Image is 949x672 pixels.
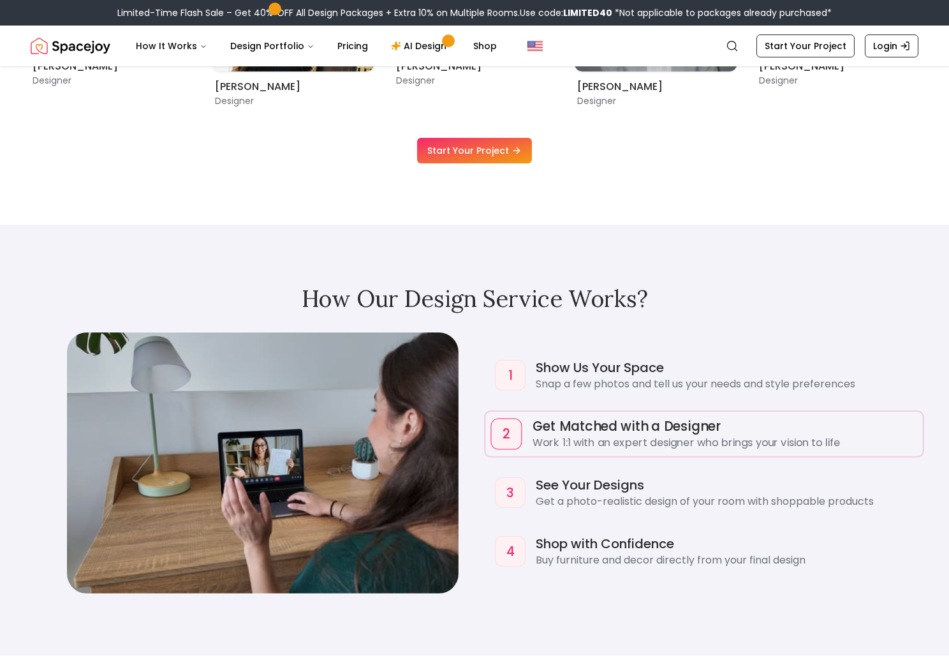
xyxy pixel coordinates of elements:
[31,26,918,66] nav: Global
[490,530,918,573] div: Shop with Confidence - Buy furniture and decor directly from your final design
[126,33,217,59] button: How It Works
[536,359,913,377] h4: Show Us Your Space
[126,33,507,59] nav: Main
[756,34,855,57] a: Start Your Project
[31,33,110,59] img: Spacejoy Logo
[506,542,515,560] h4: 4
[759,59,916,74] h6: [PERSON_NAME]
[396,74,553,87] p: Designer
[563,6,612,19] b: LIMITED40
[417,138,532,163] a: Start Your Project
[327,33,378,59] a: Pricing
[66,332,459,594] div: Service visualization
[220,33,325,59] button: Design Portfolio
[31,286,918,311] h2: How Our Design Service Works?
[33,59,190,74] h6: [PERSON_NAME]
[533,435,918,451] p: Work 1:1 with an expert designer who brings your vision to life
[533,417,918,435] h4: Get Matched with a Designer
[503,424,510,443] h4: 2
[508,366,513,384] h4: 1
[527,38,543,54] img: United States
[536,494,913,509] p: Get a photo-realistic design of your room with shoppable products
[67,332,459,594] img: Visual representation of Get Matched with a Designer
[490,471,918,514] div: See Your Designs - Get a photo-realistic design of your room with shoppable products
[485,412,922,456] div: Get Matched with a Designer - Work 1:1 with an expert designer who brings your vision to life
[214,79,371,94] h6: [PERSON_NAME]
[117,6,832,19] div: Limited-Time Flash Sale – Get 40% OFF All Design Packages + Extra 10% on Multiple Rooms.
[506,484,514,502] h4: 3
[536,377,913,392] p: Snap a few photos and tell us your needs and style preferences
[31,33,110,59] a: Spacejoy
[520,6,612,19] span: Use code:
[381,33,460,59] a: AI Design
[536,553,913,568] p: Buy furniture and decor directly from your final design
[865,34,918,57] a: Login
[490,354,918,397] div: Show Us Your Space - Snap a few photos and tell us your needs and style preferences
[759,74,916,87] p: Designer
[33,74,190,87] p: Designer
[577,94,734,107] p: Designer
[577,79,734,94] h6: [PERSON_NAME]
[536,476,913,494] h4: See Your Designs
[463,33,507,59] a: Shop
[396,59,553,74] h6: [PERSON_NAME]
[214,94,371,107] p: Designer
[536,535,913,553] h4: Shop with Confidence
[612,6,832,19] span: *Not applicable to packages already purchased*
